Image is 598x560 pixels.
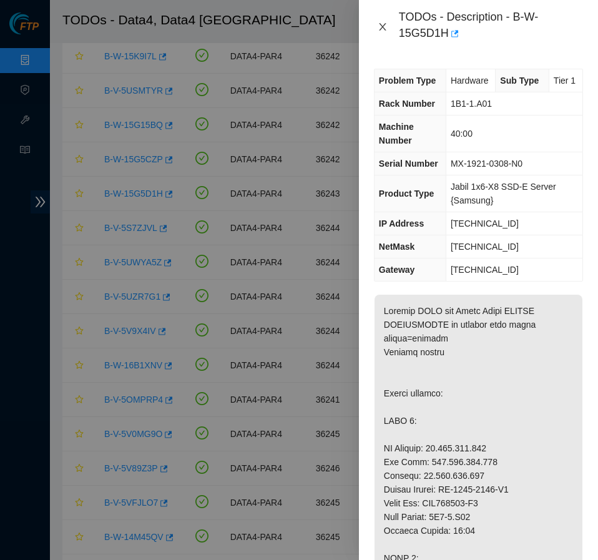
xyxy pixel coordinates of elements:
span: Jabil 1x6-X8 SSD-E Server {Samsung} [451,182,556,205]
span: IP Address [379,219,424,228]
span: Product Type [379,189,434,199]
span: [TECHNICAL_ID] [451,242,519,252]
span: MX-1921-0308-N0 [451,159,522,169]
button: Close [374,21,391,33]
span: 1B1-1.A01 [451,99,492,109]
span: Serial Number [379,159,438,169]
span: Tier 1 [554,76,576,86]
span: Problem Type [379,76,436,86]
span: Rack Number [379,99,435,109]
span: Sub Type [500,76,539,86]
span: Hardware [451,76,489,86]
div: TODOs - Description - B-W-15G5D1H [399,10,583,44]
span: 40:00 [451,129,473,139]
span: [TECHNICAL_ID] [451,219,519,228]
span: close [378,22,388,32]
span: Gateway [379,265,415,275]
span: Machine Number [379,122,414,145]
span: NetMask [379,242,415,252]
span: [TECHNICAL_ID] [451,265,519,275]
